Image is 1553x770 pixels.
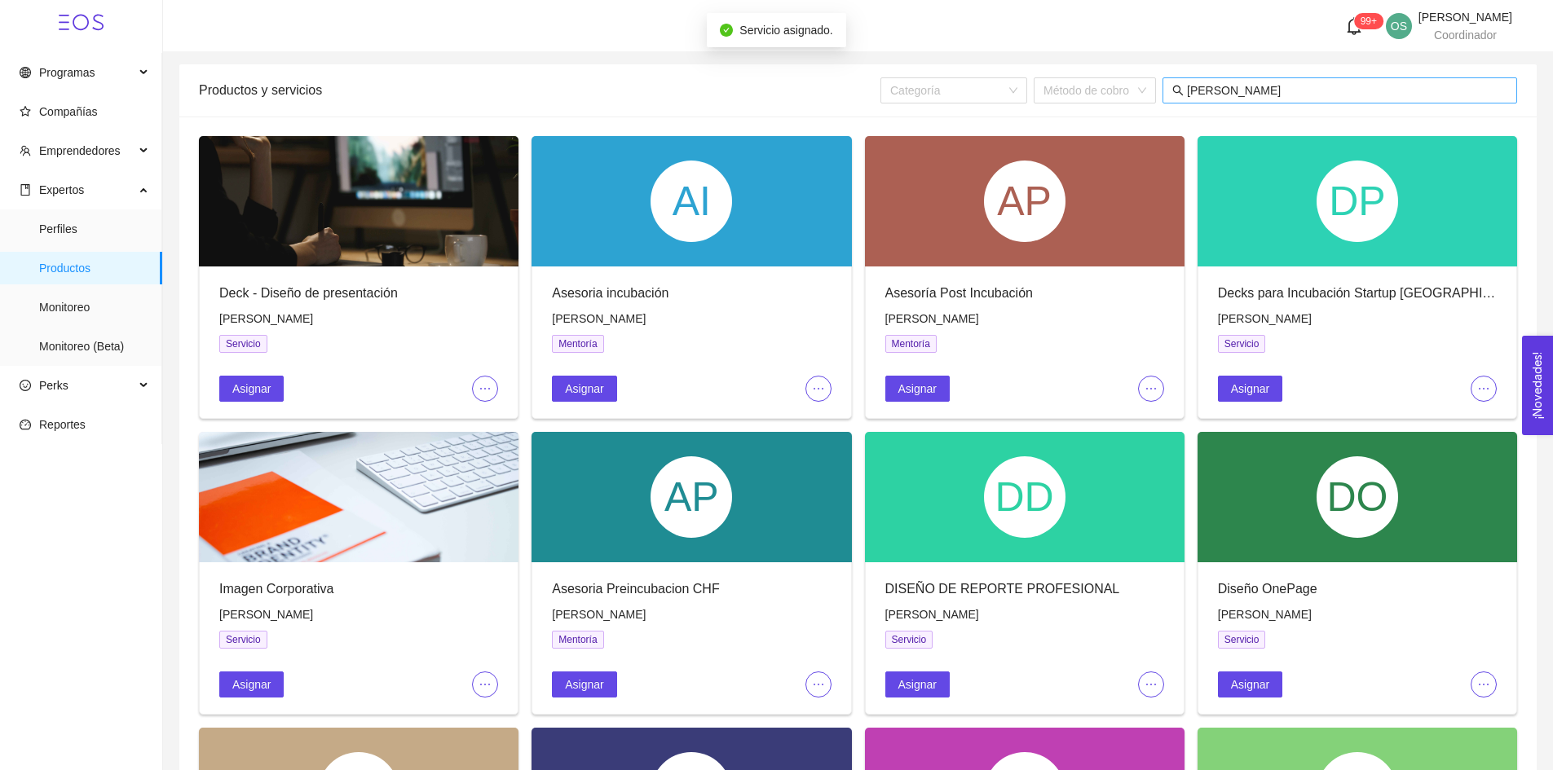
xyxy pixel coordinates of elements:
span: Perfiles [39,213,149,245]
span: Reportes [39,418,86,431]
div: DP [1317,161,1398,242]
span: Asignar [1231,380,1269,398]
span: smile [20,380,31,391]
div: Asesoría Post Incubación [885,283,1164,303]
span: ellipsis [806,382,831,395]
span: Compañías [39,105,98,118]
span: Asignar [565,380,603,398]
button: Asignar [219,376,284,402]
span: ellipsis [806,678,831,691]
span: Asignar [232,380,271,398]
button: Asignar [219,671,284,697]
button: ellipsis [1138,376,1164,402]
div: Productos y servicios [199,67,880,113]
button: ellipsis [1138,671,1164,697]
button: Asignar [552,671,616,697]
span: star [20,106,31,117]
span: Mentoría [885,335,937,353]
div: Asesoria incubación [552,283,831,303]
span: ellipsis [473,678,497,691]
button: ellipsis [805,376,832,402]
span: Productos [39,252,149,284]
span: [PERSON_NAME] [219,608,313,621]
div: DISEÑO DE REPORTE PROFESIONAL [885,579,1164,599]
button: Asignar [1218,671,1282,697]
span: [PERSON_NAME] [1218,312,1312,325]
span: [PERSON_NAME] [552,608,646,621]
button: ellipsis [805,671,832,697]
sup: 6436 [1354,13,1383,29]
button: Asignar [1218,376,1282,402]
span: global [20,67,31,78]
span: ellipsis [1139,382,1163,395]
span: Perks [39,379,68,392]
span: [PERSON_NAME] [219,312,313,325]
button: Asignar [885,671,950,697]
span: OS [1391,13,1407,39]
div: Imagen Corporativa [219,579,498,599]
button: ellipsis [472,671,498,697]
button: ellipsis [472,376,498,402]
div: Decks para Incubación Startup [GEOGRAPHIC_DATA] [1218,283,1497,303]
span: [PERSON_NAME] [552,312,646,325]
span: ellipsis [473,382,497,395]
span: Servicio [1218,631,1266,649]
span: Servicio [1218,335,1266,353]
span: bell [1345,17,1363,35]
div: AP [651,456,732,538]
span: [PERSON_NAME] [1418,11,1512,24]
button: Open Feedback Widget [1522,336,1553,435]
span: Asignar [565,675,603,693]
span: book [20,184,31,196]
span: [PERSON_NAME] [885,608,979,621]
span: ellipsis [1139,678,1163,691]
div: Asesoria Preincubacion CHF [552,579,831,599]
button: Asignar [885,376,950,402]
span: Mentoría [552,335,603,353]
span: dashboard [20,419,31,430]
span: search [1172,85,1184,96]
span: [PERSON_NAME] [885,312,979,325]
button: Asignar [552,376,616,402]
span: Emprendedores [39,144,121,157]
span: Servicio [885,631,933,649]
div: Deck - Diseño de presentación [219,283,498,303]
span: [PERSON_NAME] [1218,608,1312,621]
div: AI [651,161,732,242]
input: Buscar [1187,81,1507,99]
span: Servicio [219,631,267,649]
span: Asignar [1231,675,1269,693]
span: Servicio asignado. [739,24,832,37]
span: Coordinador [1434,29,1497,42]
span: Monitoreo (Beta) [39,330,149,363]
span: team [20,145,31,156]
span: Programas [39,66,95,79]
span: Expertos [39,183,84,196]
span: ellipsis [1471,678,1496,691]
span: Servicio [219,335,267,353]
span: check-circle [720,24,733,37]
span: ellipsis [1471,382,1496,395]
div: DD [984,456,1065,538]
span: Mentoría [552,631,603,649]
span: Asignar [898,380,937,398]
div: Diseño OnePage [1218,579,1497,599]
span: Monitoreo [39,291,149,323]
div: DO [1317,456,1398,538]
span: Asignar [232,675,271,693]
span: Asignar [898,675,937,693]
button: ellipsis [1471,376,1497,402]
div: AP [984,161,1065,242]
button: ellipsis [1471,671,1497,697]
